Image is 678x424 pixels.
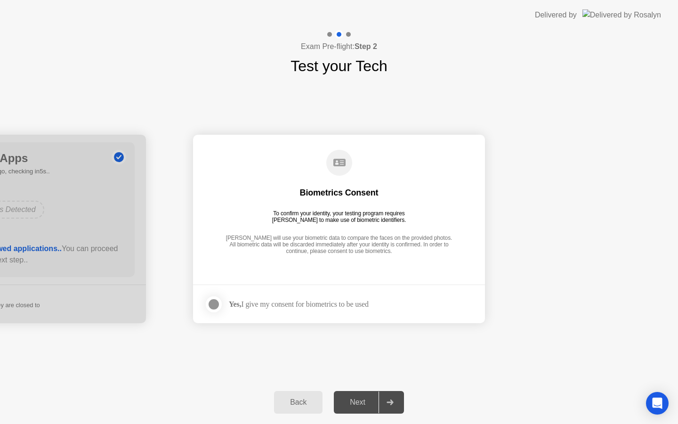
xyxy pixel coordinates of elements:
[291,55,387,77] h1: Test your Tech
[337,398,379,407] div: Next
[229,300,369,309] div: I give my consent for biometrics to be used
[355,42,377,50] b: Step 2
[229,300,241,308] strong: Yes,
[301,41,377,52] h4: Exam Pre-flight:
[277,398,320,407] div: Back
[582,9,661,20] img: Delivered by Rosalyn
[274,391,323,414] button: Back
[535,9,577,21] div: Delivered by
[646,392,669,415] div: Open Intercom Messenger
[268,210,410,223] div: To confirm your identity, your testing program requires [PERSON_NAME] to make use of biometric id...
[223,235,455,256] div: [PERSON_NAME] will use your biometric data to compare the faces on the provided photos. All biome...
[300,187,379,198] div: Biometrics Consent
[334,391,404,414] button: Next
